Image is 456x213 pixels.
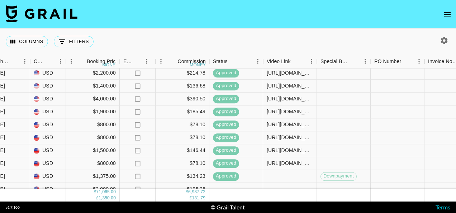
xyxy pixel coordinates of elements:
a: Terms [436,204,450,210]
button: Sort [228,56,238,66]
div: $78.10 [156,157,209,170]
button: Sort [9,56,19,66]
button: Sort [167,56,177,66]
div: 71,065.00 [96,189,116,195]
div: $2,000.00 [66,183,120,196]
div: https://www.tiktok.com/@effects_collins/video/7543667065907907871?_t=ZP-8zG4ffvdfna&_r=1 [267,147,313,154]
button: Sort [77,56,87,66]
div: $146.44 [156,144,209,157]
div: $800.00 [66,131,120,144]
div: © Grail Talent [211,204,245,211]
button: Menu [66,56,77,67]
div: $390.50 [156,93,209,105]
div: USD [30,183,66,196]
div: money [190,63,206,67]
button: Menu [252,56,263,67]
div: Currency [34,55,45,68]
span: approved [213,173,239,180]
button: Menu [156,56,166,67]
div: $214.78 [156,67,209,80]
div: money [103,63,119,67]
div: USD [30,144,66,157]
button: Sort [291,56,301,66]
div: Currency [30,55,66,68]
div: USD [30,105,66,118]
div: £ [96,195,99,201]
div: Status [209,55,263,68]
div: PO Number [374,55,401,68]
div: $136.68 [156,80,209,93]
span: approved [213,70,239,76]
div: USD [30,118,66,131]
button: Sort [401,56,411,66]
img: Grail Talent [6,5,77,22]
div: USD [30,157,66,170]
div: $1,900.00 [66,105,120,118]
div: Commission [177,55,206,68]
button: Menu [55,56,66,67]
div: $1,400.00 [66,80,120,93]
div: $78.10 [156,131,209,144]
div: £ [190,195,192,201]
div: Expenses: Remove Commission? [120,55,156,68]
div: Video Link [263,55,317,68]
button: Menu [306,56,317,67]
div: USD [30,170,66,183]
div: Special Booking Type [317,55,371,68]
div: $4,000.00 [66,93,120,105]
div: $ [94,189,96,195]
button: Menu [19,56,30,67]
span: approved [213,108,239,115]
span: approved [213,134,239,141]
div: $78.10 [156,118,209,131]
button: Menu [414,56,424,67]
div: $800.00 [66,118,120,131]
div: Booking Price [87,55,118,68]
div: https://www.tiktok.com/@itsneme__/video/7545396600974134535?_t=ZS-8zO03WMmwy5&_r=1 [267,160,313,167]
button: Sort [133,56,143,66]
div: https://www.tiktok.com/@narazas/video/7545523331219361046?lang=es [267,70,313,77]
span: approved [213,160,239,167]
div: Expenses: Remove Commission? [123,55,133,68]
div: $134.23 [156,170,209,183]
div: 6,937.72 [188,189,205,195]
button: open drawer [440,7,455,22]
div: USD [30,67,66,80]
div: $195.25 [156,183,209,196]
button: Menu [141,56,152,67]
div: PO Number [371,55,424,68]
button: Sort [350,56,360,66]
button: Sort [45,56,55,66]
div: $1,375.00 [66,170,120,183]
span: approved [213,82,239,89]
div: $2,200.00 [66,67,120,80]
div: https://www.tiktok.com/@themediaanswer/video/7543683324905114887?_t=ZS-8zGJm36acP2&_r=1 [267,82,313,90]
button: Show filters [54,36,94,47]
span: approved [213,147,239,154]
div: https://www.tiktok.com/@akthawicked/video/7545387048748764423?_t=ZS-8zNyZqTWNqE&_r=1 [267,134,313,141]
div: v 1.7.100 [6,205,20,210]
button: Select columns [6,36,48,47]
div: USD [30,131,66,144]
span: approved [213,121,239,128]
div: USD [30,80,66,93]
div: Special Booking Type [320,55,350,68]
div: Status [213,55,228,68]
div: https://www.tiktok.com/@iamjoeanderson/video/7545495045751803149?_t=ZT-8zORzqZQzlO&_r=1 [267,108,313,115]
div: 1,350.00 [99,195,116,201]
span: Downpayment [321,173,356,180]
div: $800.00 [66,157,120,170]
div: $1,500.00 [66,144,120,157]
div: USD [30,93,66,105]
span: approved [213,95,239,102]
div: https://www.tiktok.com/@sincerelyjehn/video/7543723367375850760?is_from_webapp=1&sender_device=pc... [267,121,313,128]
div: https://www.tiktok.com/@harry__allsop/video/7545489274641059094?_t=ZN-8zOQClrZ6Zi&_r=1 [267,95,313,103]
button: Menu [360,56,371,67]
div: $185.49 [156,105,209,118]
div: $ [186,189,188,195]
div: Video Link [267,55,291,68]
div: 131.79 [192,195,205,201]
